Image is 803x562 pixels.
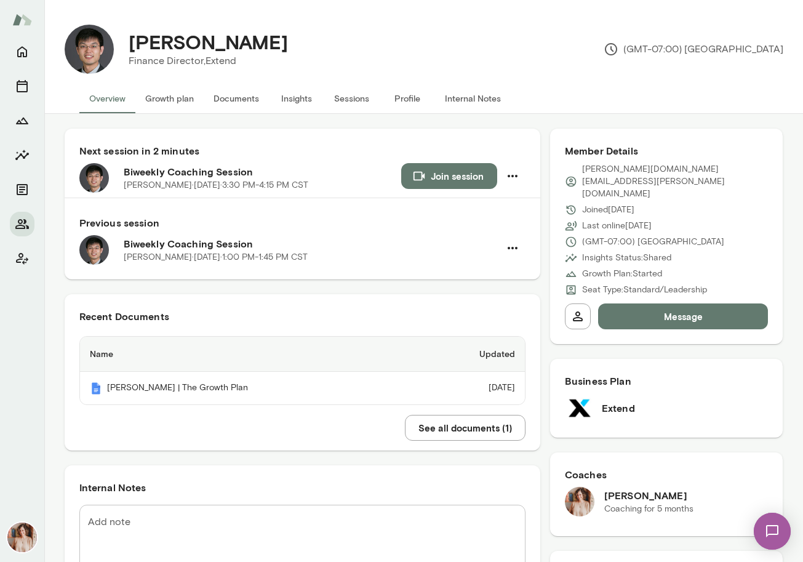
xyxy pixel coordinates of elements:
button: Client app [10,246,34,271]
img: Nancy Alsip [565,487,594,516]
p: Joined [DATE] [582,204,634,216]
h6: Biweekly Coaching Session [124,164,401,179]
p: (GMT-07:00) [GEOGRAPHIC_DATA] [604,42,783,57]
p: Growth Plan: Started [582,268,662,280]
p: Last online [DATE] [582,220,652,232]
h6: Next session in 2 minutes [79,143,525,158]
p: [PERSON_NAME] · [DATE] · 1:00 PM-1:45 PM CST [124,251,308,263]
p: [PERSON_NAME] · [DATE] · 3:30 PM-4:15 PM CST [124,179,308,191]
button: See all documents (1) [405,415,525,441]
h6: Previous session [79,215,525,230]
p: [PERSON_NAME][DOMAIN_NAME][EMAIL_ADDRESS][PERSON_NAME][DOMAIN_NAME] [582,163,769,200]
button: Overview [79,84,135,113]
button: Join session [401,163,497,189]
button: Message [598,303,769,329]
button: Insights [10,143,34,167]
h6: Recent Documents [79,309,525,324]
button: Sessions [324,84,380,113]
img: Alex Wang [65,25,114,74]
h6: Biweekly Coaching Session [124,236,500,251]
h6: Member Details [565,143,769,158]
h4: [PERSON_NAME] [129,30,288,54]
h6: Coaches [565,467,769,482]
th: Name [80,337,420,372]
button: Profile [380,84,435,113]
h6: Business Plan [565,374,769,388]
button: Documents [10,177,34,202]
button: Growth plan [135,84,204,113]
button: Internal Notes [435,84,511,113]
th: [PERSON_NAME] | The Growth Plan [80,372,420,404]
p: Coaching for 5 months [604,503,693,515]
button: Insights [269,84,324,113]
img: Mento [12,8,32,31]
button: Sessions [10,74,34,98]
img: Mento [90,382,102,395]
h6: Internal Notes [79,480,525,495]
td: [DATE] [419,372,525,404]
button: Members [10,212,34,236]
button: Growth Plan [10,108,34,133]
img: Nancy Alsip [7,523,37,552]
p: Seat Type: Standard/Leadership [582,284,707,296]
p: Finance Director, Extend [129,54,288,68]
p: Insights Status: Shared [582,252,671,264]
h6: Extend [602,401,635,415]
p: (GMT-07:00) [GEOGRAPHIC_DATA] [582,236,724,248]
button: Documents [204,84,269,113]
h6: [PERSON_NAME] [604,488,693,503]
button: Home [10,39,34,64]
th: Updated [419,337,525,372]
